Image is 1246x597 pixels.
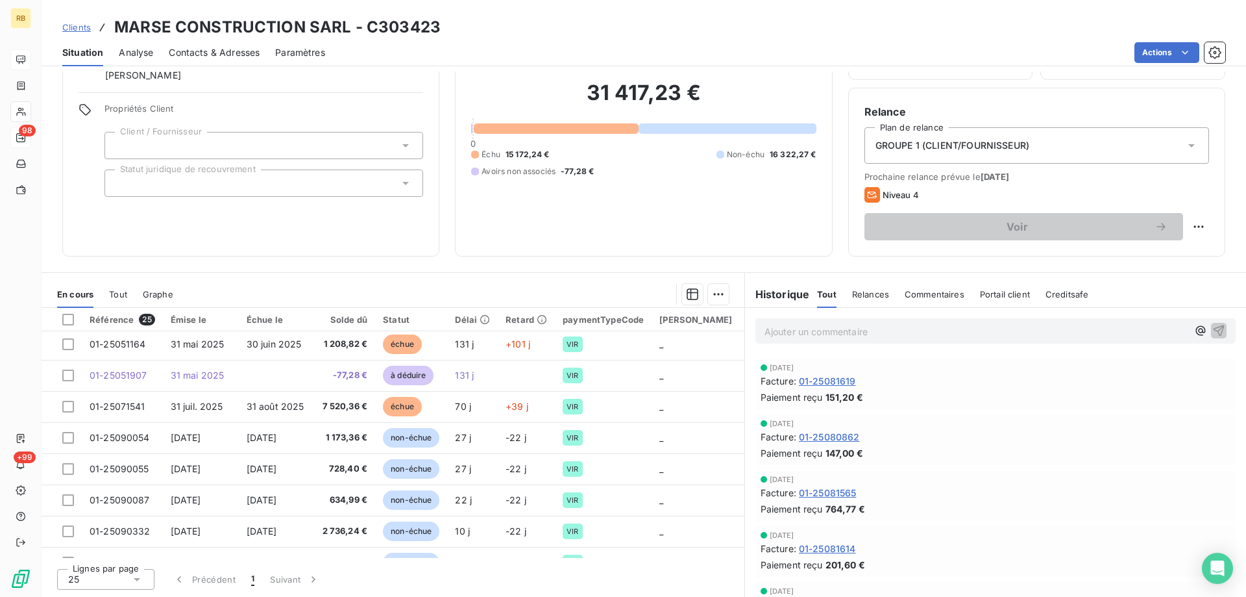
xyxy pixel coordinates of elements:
span: [DATE] [171,494,201,505]
span: Portail client [980,289,1030,299]
span: 30 juin 2025 [247,338,302,349]
span: Facture : [761,430,796,444]
span: Propriétés Client [104,103,423,121]
span: +39 j [506,401,528,412]
div: Délai [455,314,490,325]
span: 1 [251,573,254,586]
div: Émise le [171,314,231,325]
span: 10 j [455,526,470,537]
div: RB [10,8,31,29]
span: [PERSON_NAME] [105,69,181,82]
span: _ [659,526,663,537]
div: Solde dû [322,314,368,325]
span: 10 j [455,557,470,568]
span: 27 j [455,432,471,443]
span: Creditsafe [1045,289,1089,299]
span: -77,28 € [561,166,594,177]
span: VIR [567,527,578,535]
span: -22 j [506,494,526,505]
span: [DATE] [247,463,277,474]
span: Tout [817,289,837,299]
span: -22 j [506,557,526,568]
span: -77,28 € [322,369,368,382]
span: En cours [57,289,93,299]
span: 01-25090055 [90,463,149,474]
h6: Historique [745,286,810,302]
span: 01-25081619 [799,374,856,388]
span: échue [383,397,422,416]
span: -22 j [506,463,526,474]
span: 01-25071541 [90,401,145,412]
span: 147,00 € [825,446,863,460]
span: VIR [567,465,578,473]
span: [DATE] [770,420,794,427]
span: _ [659,463,663,474]
span: +101 j [506,338,530,349]
span: [DATE] [247,557,277,568]
span: [DATE] [171,526,201,537]
span: non-échue [383,490,439,510]
span: Analyse [119,46,153,59]
div: Échue le [247,314,306,325]
span: VIR [567,434,578,442]
span: VIR [567,340,578,348]
div: Retard [506,314,547,325]
span: 01-25051907 [90,370,147,381]
div: Référence [90,314,155,325]
span: 31 mai 2025 [171,370,225,381]
span: 151,20 € [825,390,863,404]
span: 7 520,36 € [322,400,368,413]
h6: Relance [864,104,1209,120]
span: [DATE] [171,463,201,474]
span: [DATE] [247,526,277,537]
div: Open Intercom Messenger [1202,553,1233,584]
span: 31 août 2025 [247,401,304,412]
span: [DATE] [770,364,794,372]
span: 31 mai 2025 [171,338,225,349]
span: 15 172,24 € [506,149,550,160]
span: Clients [62,22,91,32]
button: Voir [864,213,1183,240]
span: Paramètres [275,46,325,59]
span: _ [659,401,663,412]
div: paymentTypeCode [563,314,644,325]
button: Actions [1134,42,1199,63]
span: 01-25051164 [90,338,146,349]
div: [PERSON_NAME] [659,314,732,325]
span: 16 322,27 € [770,149,816,160]
input: Ajouter une valeur [116,140,126,151]
span: 31 juil. 2025 [171,401,223,412]
button: Précédent [165,566,243,593]
span: [DATE] [981,171,1010,182]
span: GROUPE 1 (CLIENT/FOURNISSEUR) [875,139,1029,152]
span: [DATE] [171,432,201,443]
span: non-échue [383,459,439,479]
a: Clients [62,21,91,34]
span: 01-25090330 [90,557,151,568]
h3: MARSE CONSTRUCTION SARL - C303423 [114,16,441,39]
span: [DATE] [770,531,794,539]
span: Contacts & Adresses [169,46,260,59]
span: 25 [139,314,154,325]
span: Facture : [761,486,796,500]
span: Paiement reçu [761,390,823,404]
span: [DATE] [171,557,201,568]
span: 01-25090054 [90,432,150,443]
span: 131 j [455,338,474,349]
span: VIR [567,496,578,504]
span: 131 j [455,370,474,381]
span: 01-25081565 [799,486,857,500]
span: Graphe [143,289,173,299]
img: Logo LeanPay [10,568,31,589]
span: Tout [109,289,127,299]
span: 22 j [455,494,472,505]
span: 0 [470,138,476,149]
span: 70 j [455,401,471,412]
span: 1 173,36 € [322,431,368,444]
span: [DATE] [247,432,277,443]
span: _ [659,557,663,568]
span: Échu [482,149,500,160]
span: 01-25090332 [90,526,151,537]
span: Niveau 4 [883,190,919,200]
span: 764,77 € [825,502,865,516]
